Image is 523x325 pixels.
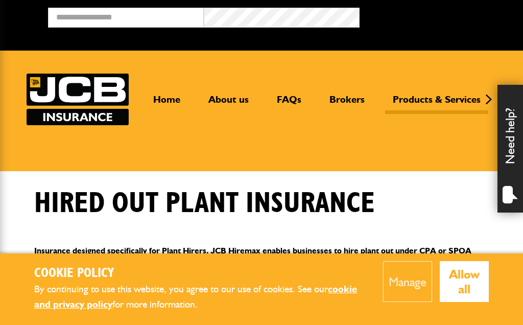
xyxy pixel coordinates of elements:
[385,94,488,114] a: Products & Services
[34,244,489,284] p: Insurance designed specifically for Plant Hirers, JCB Hiremax enables businesses to hire plant ou...
[322,94,372,114] a: Brokers
[27,74,129,125] a: JCB Insurance Services
[34,282,368,313] p: By continuing to use this website, you agree to our use of cookies. See our for more information.
[440,261,489,302] button: Allow all
[34,266,368,282] h2: Cookie Policy
[497,85,523,213] div: Need help?
[269,94,309,114] a: FAQs
[146,94,188,114] a: Home
[34,187,375,221] h1: Hired out plant insurance
[383,261,432,302] button: Manage
[27,74,129,125] img: JCB Insurance Services logo
[360,8,515,24] button: Broker Login
[201,94,256,114] a: About us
